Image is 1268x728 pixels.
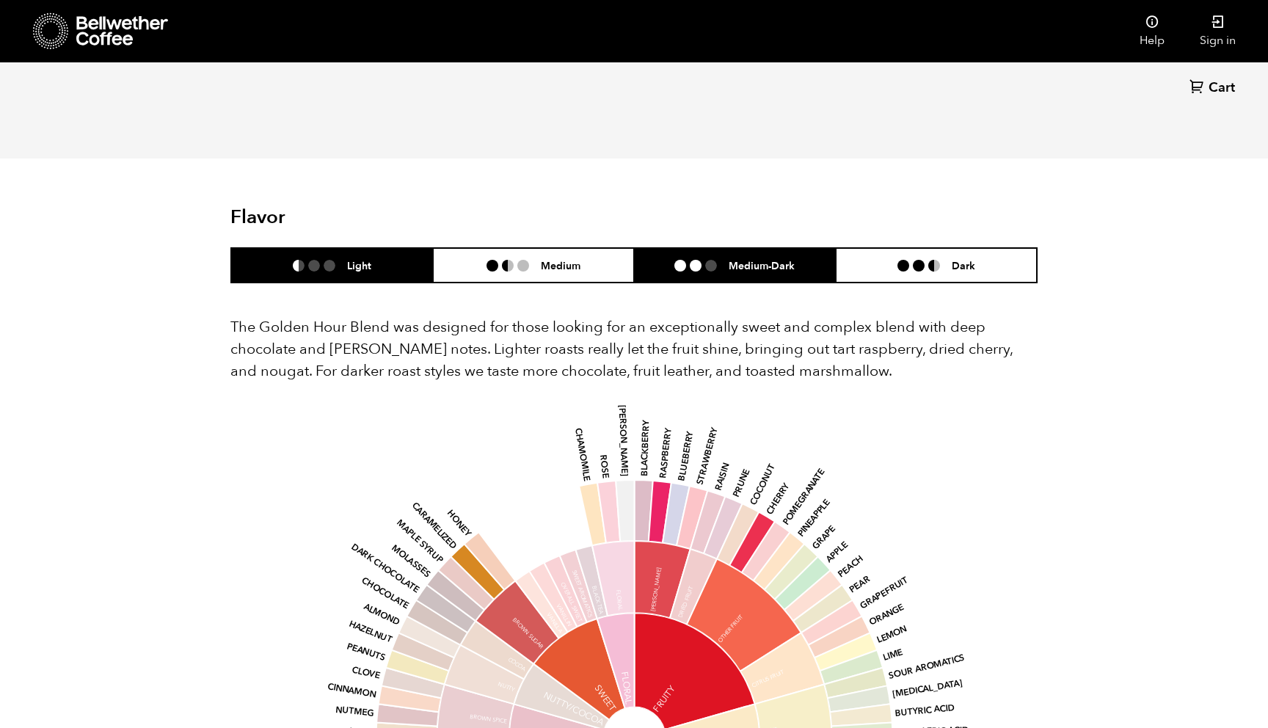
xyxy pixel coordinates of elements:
[230,316,1038,382] p: The Golden Hour Blend was designed for those looking for an exceptionally sweet and complex blend...
[230,206,500,229] h2: Flavor
[729,259,795,272] h6: Medium-Dark
[952,259,975,272] h6: Dark
[1209,79,1235,97] span: Cart
[1189,79,1239,98] a: Cart
[541,259,580,272] h6: Medium
[347,259,371,272] h6: Light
